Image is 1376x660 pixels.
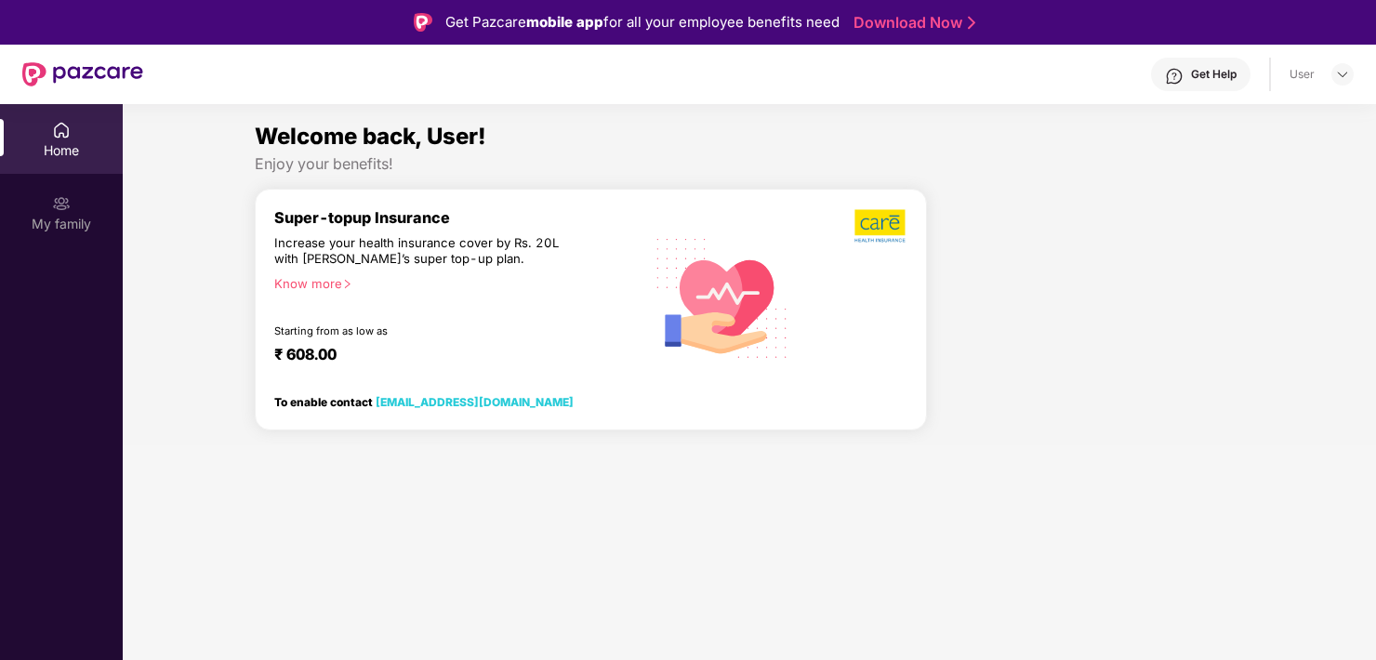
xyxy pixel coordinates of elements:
[255,123,486,150] span: Welcome back, User!
[853,13,970,33] a: Download Now
[526,13,603,31] strong: mobile app
[274,235,563,268] div: Increase your health insurance cover by Rs. 20L with [PERSON_NAME]’s super top-up plan.
[52,194,71,213] img: svg+xml;base64,PHN2ZyB3aWR0aD0iMjAiIGhlaWdodD0iMjAiIHZpZXdCb3g9IjAgMCAyMCAyMCIgZmlsbD0ibm9uZSIgeG...
[1290,67,1315,82] div: User
[255,154,1244,174] div: Enjoy your benefits!
[274,276,632,289] div: Know more
[376,395,574,409] a: [EMAIL_ADDRESS][DOMAIN_NAME]
[274,345,625,367] div: ₹ 608.00
[274,208,643,227] div: Super-topup Insurance
[52,121,71,139] img: svg+xml;base64,PHN2ZyBpZD0iSG9tZSIgeG1sbnM9Imh0dHA6Ly93d3cudzMub3JnLzIwMDAvc3ZnIiB3aWR0aD0iMjAiIG...
[1191,67,1237,82] div: Get Help
[274,395,574,408] div: To enable contact
[274,324,564,337] div: Starting from as low as
[22,62,143,86] img: New Pazcare Logo
[643,217,801,377] img: svg+xml;base64,PHN2ZyB4bWxucz0iaHR0cDovL3d3dy53My5vcmcvMjAwMC9zdmciIHhtbG5zOnhsaW5rPSJodHRwOi8vd3...
[445,11,840,33] div: Get Pazcare for all your employee benefits need
[968,13,975,33] img: Stroke
[414,13,432,32] img: Logo
[342,279,352,289] span: right
[1165,67,1184,86] img: svg+xml;base64,PHN2ZyBpZD0iSGVscC0zMngzMiIgeG1sbnM9Imh0dHA6Ly93d3cudzMub3JnLzIwMDAvc3ZnIiB3aWR0aD...
[1335,67,1350,82] img: svg+xml;base64,PHN2ZyBpZD0iRHJvcGRvd24tMzJ4MzIiIHhtbG5zPSJodHRwOi8vd3d3LnczLm9yZy8yMDAwL3N2ZyIgd2...
[854,208,907,244] img: b5dec4f62d2307b9de63beb79f102df3.png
